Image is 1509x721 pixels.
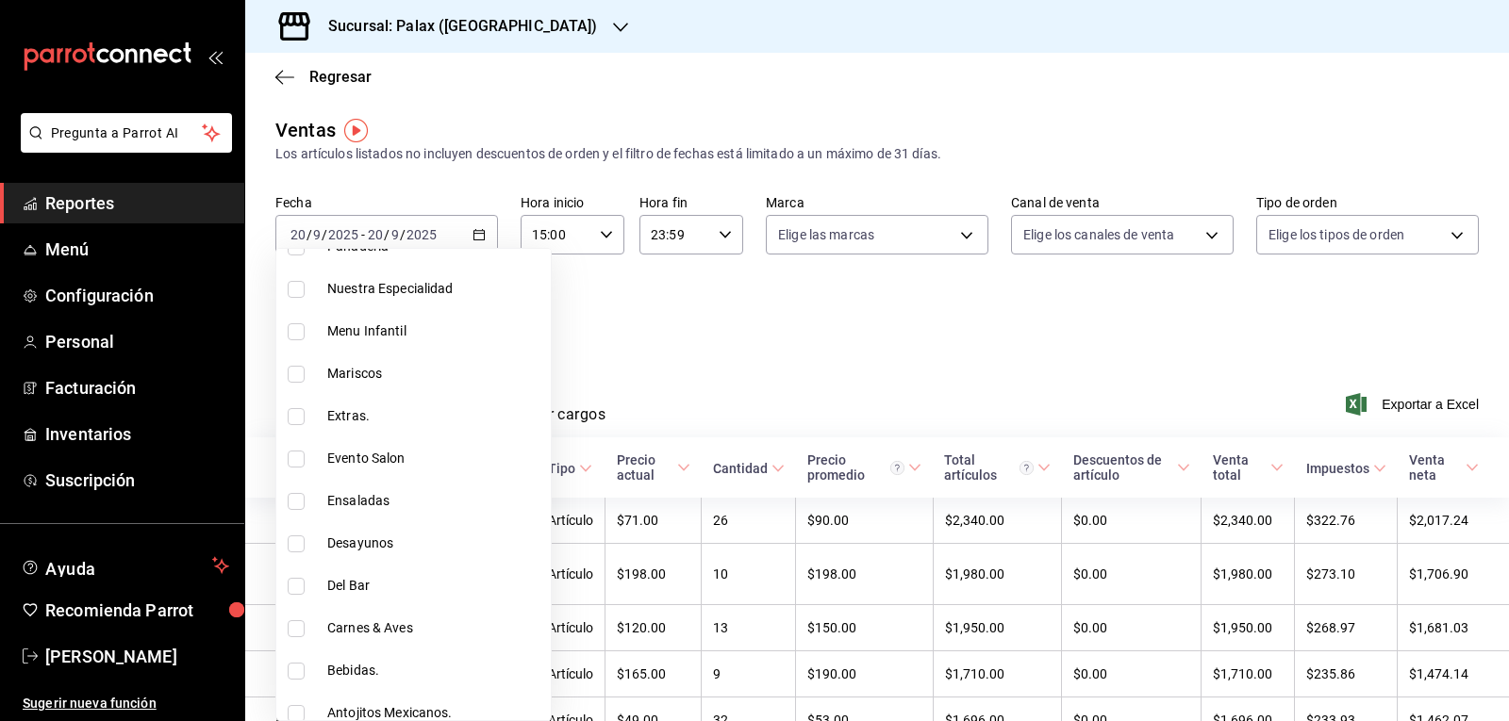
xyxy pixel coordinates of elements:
[327,618,543,638] span: Carnes & Aves
[327,533,543,553] span: Desayunos
[327,321,543,341] span: Menu Infantil
[327,406,543,426] span: Extras.
[327,449,543,468] span: Evento Salon
[327,491,543,511] span: Ensaladas
[344,119,368,142] img: Tooltip marker
[327,364,543,384] span: Mariscos
[327,661,543,680] span: Bebidas.
[327,279,543,299] span: Nuestra Especialidad
[327,576,543,596] span: Del Bar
